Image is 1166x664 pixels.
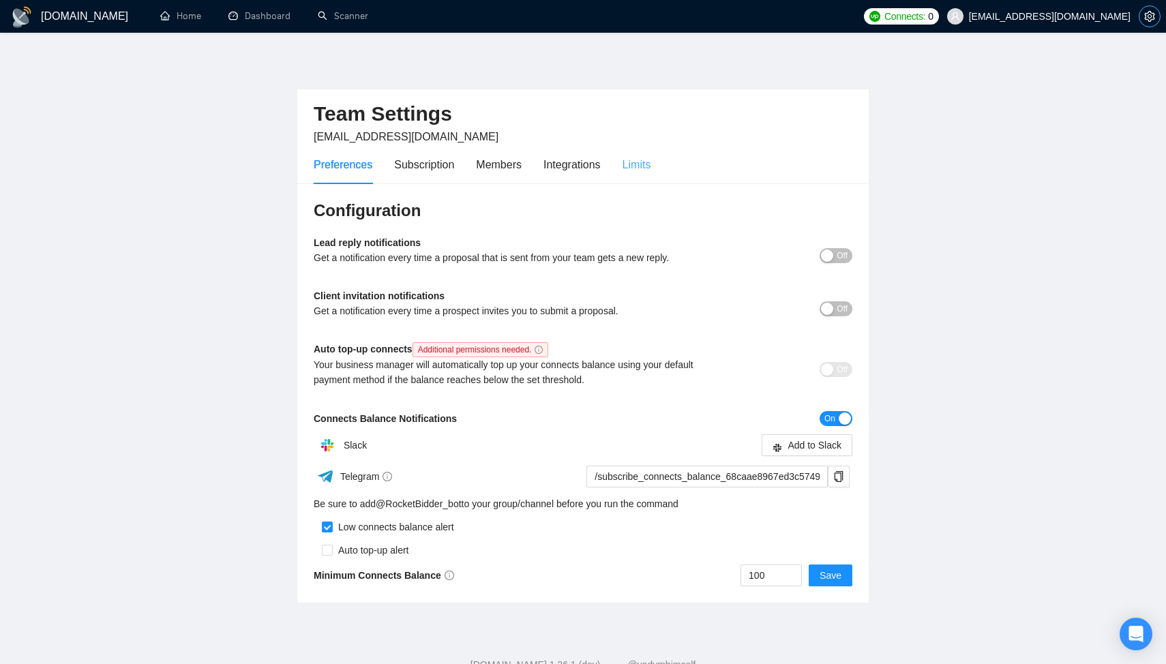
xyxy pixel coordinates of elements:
[314,413,457,424] b: Connects Balance Notifications
[762,434,852,456] button: slackAdd to Slack
[951,12,960,21] span: user
[318,10,368,22] a: searchScanner
[809,564,852,586] button: Save
[788,438,841,453] span: Add to Slack
[314,100,852,128] h2: Team Settings
[928,9,933,24] span: 0
[837,362,848,377] span: Off
[314,344,554,354] b: Auto top-up connects
[476,156,522,173] div: Members
[333,519,454,534] div: Low connects balance alert
[314,496,852,511] div: Be sure to add to your group/channel before you run the command
[1120,618,1152,650] div: Open Intercom Messenger
[314,290,445,301] b: Client invitation notifications
[376,496,462,511] a: @RocketBidder_bot
[314,303,718,318] div: Get a notification every time a prospect invites you to submit a proposal.
[228,10,290,22] a: dashboardDashboard
[837,301,848,316] span: Off
[543,156,601,173] div: Integrations
[1139,11,1160,22] span: setting
[333,543,409,558] div: Auto top-up alert
[623,156,651,173] div: Limits
[344,440,367,451] span: Slack
[314,131,498,142] span: [EMAIL_ADDRESS][DOMAIN_NAME]
[869,11,880,22] img: upwork-logo.png
[383,472,392,481] span: info-circle
[314,237,421,248] b: Lead reply notifications
[394,156,454,173] div: Subscription
[773,442,782,452] span: slack
[1139,5,1161,27] button: setting
[314,200,852,222] h3: Configuration
[11,6,33,28] img: logo
[884,9,925,24] span: Connects:
[828,471,849,482] span: copy
[340,471,393,482] span: Telegram
[314,432,341,459] img: hpQkSZIkSZIkSZIkSZIkSZIkSZIkSZIkSZIkSZIkSZIkSZIkSZIkSZIkSZIkSZIkSZIkSZIkSZIkSZIkSZIkSZIkSZIkSZIkS...
[314,156,372,173] div: Preferences
[413,342,549,357] span: Additional permissions needed.
[1139,11,1161,22] a: setting
[837,248,848,263] span: Off
[535,346,543,354] span: info-circle
[314,357,718,387] div: Your business manager will automatically top up your connects balance using your default payment ...
[314,570,454,581] b: Minimum Connects Balance
[824,411,835,426] span: On
[820,568,841,583] span: Save
[317,468,334,485] img: ww3wtPAAAAAElFTkSuQmCC
[828,466,850,487] button: copy
[445,571,454,580] span: info-circle
[160,10,201,22] a: homeHome
[314,250,718,265] div: Get a notification every time a proposal that is sent from your team gets a new reply.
